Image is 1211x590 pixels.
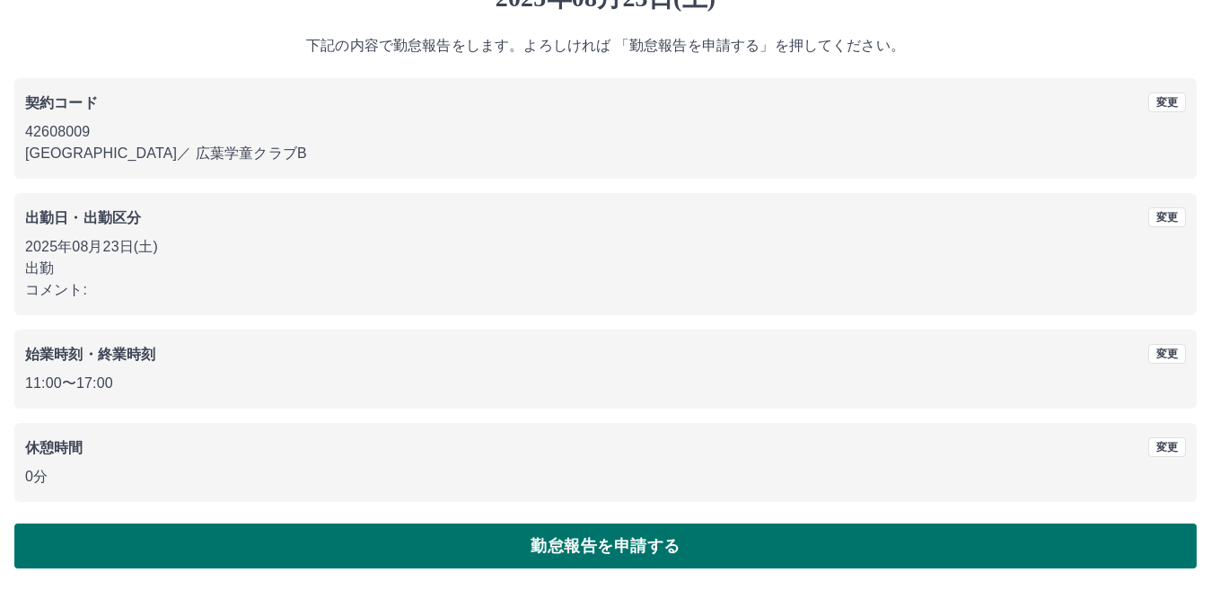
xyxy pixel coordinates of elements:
p: 下記の内容で勤怠報告をします。よろしければ 「勤怠報告を申請する」を押してください。 [14,35,1197,57]
button: 変更 [1148,344,1186,364]
p: 0分 [25,466,1186,488]
b: 出勤日・出勤区分 [25,210,141,225]
p: 42608009 [25,121,1186,143]
button: 変更 [1148,92,1186,112]
button: 変更 [1148,437,1186,457]
button: 勤怠報告を申請する [14,524,1197,568]
p: [GEOGRAPHIC_DATA] ／ 広葉学童クラブB [25,143,1186,164]
b: 始業時刻・終業時刻 [25,347,155,362]
button: 変更 [1148,207,1186,227]
b: 休憩時間 [25,440,83,455]
b: 契約コード [25,95,98,110]
p: 出勤 [25,258,1186,279]
p: コメント: [25,279,1186,301]
p: 2025年08月23日(土) [25,236,1186,258]
p: 11:00 〜 17:00 [25,373,1186,394]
